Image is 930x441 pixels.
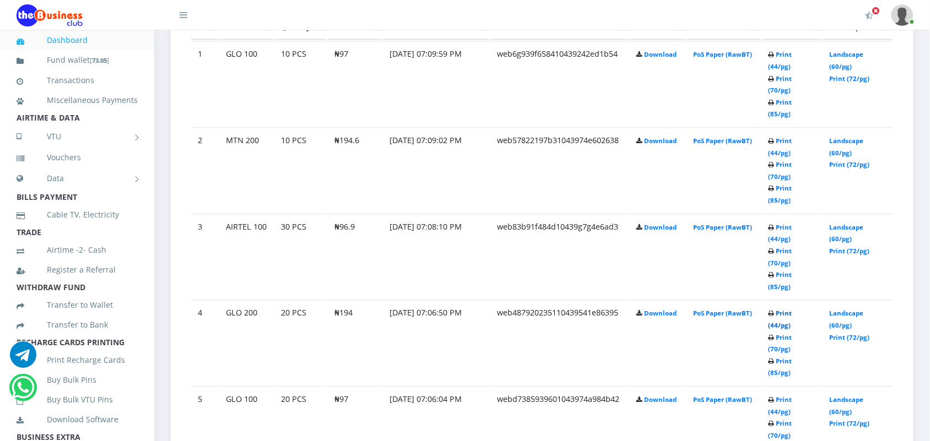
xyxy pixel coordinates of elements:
[769,223,792,243] a: Print (44/pg)
[17,202,138,227] a: Cable TV, Electricity
[17,367,138,393] a: Buy Bulk Pins
[694,50,753,58] a: PoS Paper (RawBT)
[383,214,489,299] td: [DATE] 07:08:10 PM
[769,137,792,157] a: Print (44/pg)
[769,395,792,416] a: Print (44/pg)
[830,74,870,83] a: Print (72/pg)
[274,127,327,213] td: 10 PCS
[645,50,677,58] a: Download
[17,4,83,26] img: Logo
[769,419,792,439] a: Print (70/pg)
[328,214,382,299] td: ₦96.9
[17,123,138,150] a: VTU
[694,223,753,231] a: PoS Paper (RawBT)
[645,395,677,404] a: Download
[12,383,34,401] a: Chat for support
[830,247,870,255] a: Print (72/pg)
[830,309,864,329] a: Landscape (60/pg)
[17,47,138,73] a: Fund wallet[73.05]
[866,11,874,20] i: Activate Your Membership
[383,300,489,385] td: [DATE] 07:06:50 PM
[274,214,327,299] td: 30 PCS
[769,270,792,291] a: Print (85/pg)
[490,214,629,299] td: web83b91f484d10439g7g4e6ad3
[769,333,792,353] a: Print (70/pg)
[328,41,382,126] td: ₦97
[92,56,107,64] b: 73.05
[17,28,138,53] a: Dashboard
[17,292,138,318] a: Transfer to Wallet
[830,137,864,157] a: Landscape (60/pg)
[694,137,753,145] a: PoS Paper (RawBT)
[17,88,138,113] a: Miscellaneous Payments
[383,41,489,126] td: [DATE] 07:09:59 PM
[830,333,870,341] a: Print (72/pg)
[383,127,489,213] td: [DATE] 07:09:02 PM
[830,395,864,416] a: Landscape (60/pg)
[769,247,792,267] a: Print (70/pg)
[769,184,792,204] a: Print (85/pg)
[17,312,138,337] a: Transfer to Bank
[328,127,382,213] td: ₦194.6
[17,68,138,93] a: Transactions
[191,300,218,385] td: 4
[490,127,629,213] td: web57822197b31043974e602638
[90,56,109,64] small: [ ]
[17,347,138,373] a: Print Recharge Cards
[830,160,870,168] a: Print (72/pg)
[219,214,273,299] td: AIRTEL 100
[17,257,138,282] a: Register a Referral
[694,395,753,404] a: PoS Paper (RawBT)
[872,7,880,15] span: Activate Your Membership
[328,300,382,385] td: ₦194
[490,300,629,385] td: web487920235110439541e86395
[219,41,273,126] td: GLO 100
[191,41,218,126] td: 1
[17,165,138,192] a: Data
[219,127,273,213] td: MTN 200
[17,387,138,412] a: Buy Bulk VTU Pins
[490,41,629,126] td: web6g939f658410439242ed1b54
[17,237,138,263] a: Airtime -2- Cash
[645,309,677,317] a: Download
[769,50,792,70] a: Print (44/pg)
[769,357,792,377] a: Print (85/pg)
[191,214,218,299] td: 3
[645,137,677,145] a: Download
[219,300,273,385] td: GLO 200
[10,350,36,368] a: Chat for support
[769,160,792,181] a: Print (70/pg)
[191,127,218,213] td: 2
[830,50,864,70] a: Landscape (60/pg)
[274,41,327,126] td: 10 PCS
[891,4,913,26] img: User
[274,300,327,385] td: 20 PCS
[17,145,138,170] a: Vouchers
[694,309,753,317] a: PoS Paper (RawBT)
[17,407,138,432] a: Download Software
[769,74,792,95] a: Print (70/pg)
[830,419,870,427] a: Print (72/pg)
[769,309,792,329] a: Print (44/pg)
[830,223,864,243] a: Landscape (60/pg)
[769,98,792,118] a: Print (85/pg)
[645,223,677,231] a: Download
